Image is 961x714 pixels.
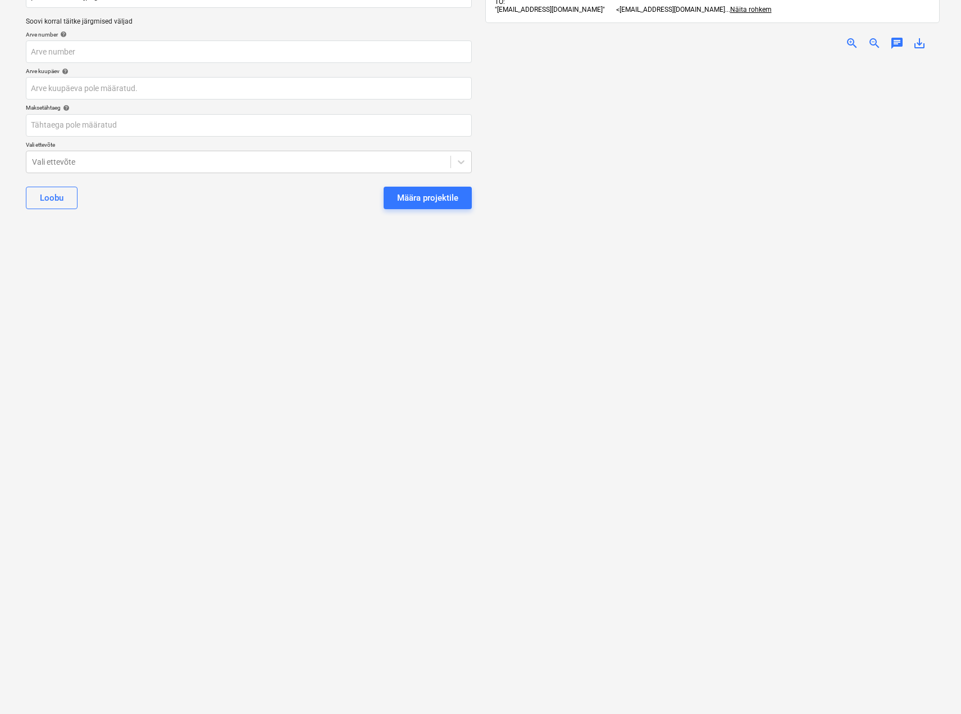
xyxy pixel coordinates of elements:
input: Tähtaega pole määratud [26,114,472,137]
span: Näita rohkem [730,6,772,13]
div: Arve kuupäev [26,67,472,75]
button: Loobu [26,187,78,209]
div: Loobu [40,191,63,205]
span: zoom_in [845,37,859,50]
div: Vestlusvidin [905,660,961,714]
input: Arve kuupäeva pole määratud. [26,77,472,100]
span: zoom_out [868,37,881,50]
span: "[EMAIL_ADDRESS][DOMAIN_NAME]" <[EMAIL_ADDRESS][DOMAIN_NAME] [495,6,725,13]
div: Maksetähtaeg [26,104,472,111]
div: Määra projektile [397,191,458,205]
iframe: Chat Widget [905,660,961,714]
span: help [60,68,69,75]
p: Soovi korral täitke järgmised väljad [26,17,472,26]
button: Määra projektile [384,187,472,209]
span: help [58,31,67,38]
input: Arve number [26,40,472,63]
p: Vali ettevõte [26,141,472,151]
div: Arve number [26,31,472,38]
span: ... [725,6,772,13]
span: help [61,105,70,111]
span: chat [890,37,904,50]
span: save_alt [913,37,926,50]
